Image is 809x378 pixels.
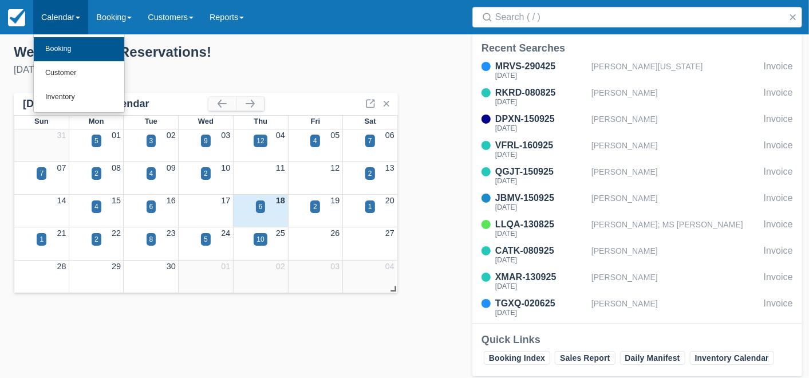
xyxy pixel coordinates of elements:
[764,244,793,266] div: Invoice
[495,191,587,205] div: JBMV-150925
[495,112,587,126] div: DPXN-150925
[276,163,285,172] a: 11
[256,136,264,146] div: 12
[472,218,802,239] a: LLQA-130825[DATE][PERSON_NAME]; MS [PERSON_NAME]Invoice
[690,351,774,365] a: Inventory Calendar
[495,204,587,211] div: [DATE]
[204,136,208,146] div: 9
[591,270,759,292] div: [PERSON_NAME]
[764,60,793,81] div: Invoice
[764,112,793,134] div: Invoice
[764,86,793,108] div: Invoice
[40,168,44,179] div: 7
[385,262,394,271] a: 04
[591,191,759,213] div: [PERSON_NAME]
[221,131,230,140] a: 03
[23,97,208,111] div: [DATE] Booking Calendar
[40,234,44,245] div: 1
[472,112,802,134] a: DPXN-150925[DATE][PERSON_NAME]Invoice
[276,196,285,205] a: 18
[385,163,394,172] a: 13
[204,168,208,179] div: 2
[167,229,176,238] a: 23
[94,136,98,146] div: 5
[167,163,176,172] a: 09
[482,41,793,55] div: Recent Searches
[221,262,230,271] a: 01
[145,117,157,125] span: Tue
[764,165,793,187] div: Invoice
[495,283,587,290] div: [DATE]
[495,270,587,284] div: XMAR-130925
[495,139,587,152] div: VFRL-160925
[330,229,340,238] a: 26
[495,7,784,27] input: Search ( / )
[14,63,396,77] div: [DATE]
[112,131,121,140] a: 01
[112,196,121,205] a: 15
[94,168,98,179] div: 2
[33,34,125,113] ul: Calendar
[365,117,376,125] span: Sat
[57,196,66,205] a: 14
[495,297,587,310] div: TGXQ-020625
[313,202,317,212] div: 2
[495,60,587,73] div: MRVS-290425
[34,117,48,125] span: Sun
[472,139,802,160] a: VFRL-160925[DATE][PERSON_NAME]Invoice
[591,60,759,81] div: [PERSON_NAME][US_STATE]
[204,234,208,245] div: 5
[254,117,267,125] span: Thu
[221,163,230,172] a: 10
[112,262,121,271] a: 29
[149,136,153,146] div: 3
[221,196,230,205] a: 17
[495,230,587,237] div: [DATE]
[313,136,317,146] div: 4
[330,262,340,271] a: 03
[472,244,802,266] a: CATK-080925[DATE][PERSON_NAME]Invoice
[112,229,121,238] a: 22
[259,202,263,212] div: 6
[311,117,321,125] span: Fri
[149,202,153,212] div: 6
[276,229,285,238] a: 25
[591,86,759,108] div: [PERSON_NAME]
[591,297,759,318] div: [PERSON_NAME]
[385,131,394,140] a: 06
[385,229,394,238] a: 27
[149,168,153,179] div: 4
[764,218,793,239] div: Invoice
[495,86,587,100] div: RKRD-080825
[14,44,396,61] div: Welcome , Tours Reservations !
[276,131,285,140] a: 04
[472,191,802,213] a: JBMV-150925[DATE][PERSON_NAME]Invoice
[484,351,550,365] a: Booking Index
[555,351,615,365] a: Sales Report
[167,262,176,271] a: 30
[591,112,759,134] div: [PERSON_NAME]
[368,136,372,146] div: 7
[591,139,759,160] div: [PERSON_NAME]
[149,234,153,245] div: 8
[8,9,25,26] img: checkfront-main-nav-mini-logo.png
[495,257,587,263] div: [DATE]
[57,229,66,238] a: 21
[256,234,264,245] div: 10
[495,99,587,105] div: [DATE]
[472,297,802,318] a: TGXQ-020625[DATE][PERSON_NAME]Invoice
[368,202,372,212] div: 1
[330,196,340,205] a: 19
[330,163,340,172] a: 12
[57,262,66,271] a: 28
[94,234,98,245] div: 2
[276,262,285,271] a: 02
[368,168,372,179] div: 2
[34,37,124,61] a: Booking
[167,131,176,140] a: 02
[764,191,793,213] div: Invoice
[620,351,685,365] a: Daily Manifest
[495,244,587,258] div: CATK-080925
[495,72,587,79] div: [DATE]
[94,202,98,212] div: 4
